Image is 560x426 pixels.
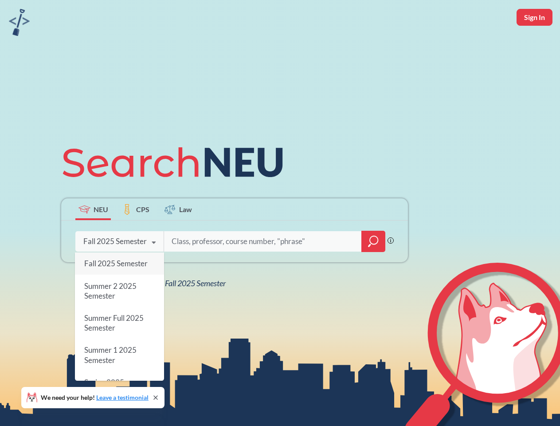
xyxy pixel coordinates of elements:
button: Sign In [517,9,552,26]
span: Summer 1 2025 Semester [84,346,137,365]
span: Fall 2025 Semester [84,259,148,268]
span: Summer Full 2025 Semester [84,313,144,332]
div: Fall 2025 Semester [83,237,147,246]
a: sandbox logo [9,9,30,39]
svg: magnifying glass [368,235,379,248]
a: Leave a testimonial [96,394,149,401]
div: magnifying glass [361,231,385,252]
span: Summer 2 2025 Semester [84,281,137,300]
img: sandbox logo [9,9,30,36]
span: CPS [136,204,149,214]
span: Spring 2025 Semester [84,378,124,397]
span: We need your help! [41,394,149,401]
span: NEU Fall 2025 Semester [148,278,226,288]
span: NEU [94,204,108,214]
span: Law [179,204,192,214]
input: Class, professor, course number, "phrase" [171,232,355,251]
